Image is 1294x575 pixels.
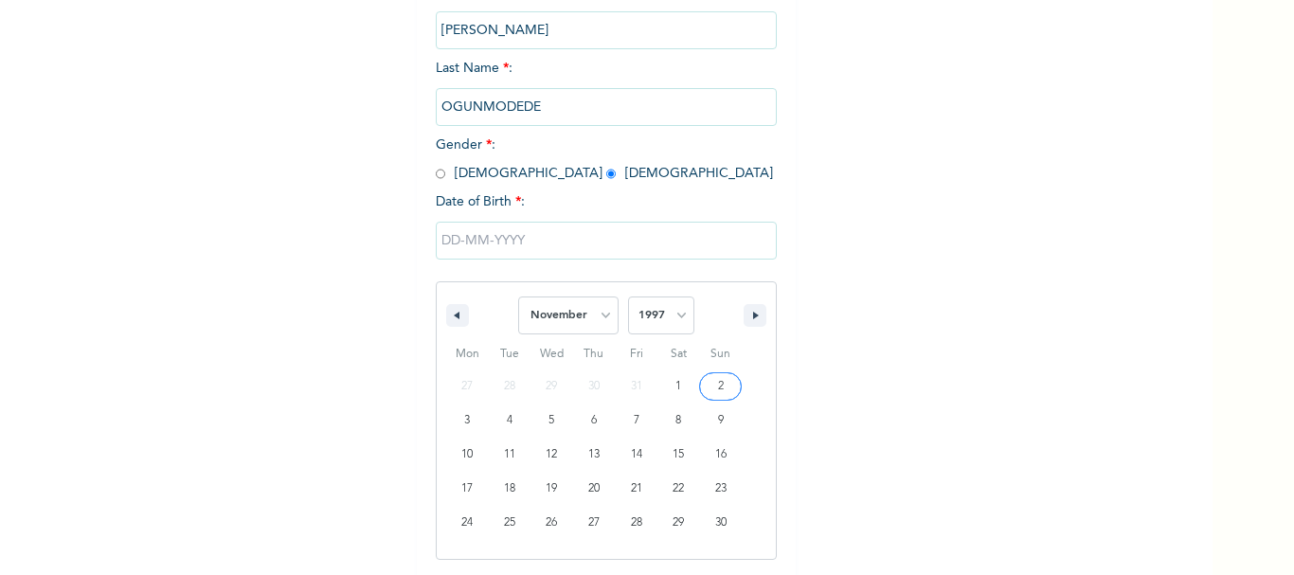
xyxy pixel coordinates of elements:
span: 5 [548,404,554,438]
span: 12 [546,438,557,472]
button: 4 [489,404,531,438]
span: 6 [591,404,597,438]
span: 1 [675,369,681,404]
span: Fri [615,339,657,369]
button: 26 [530,506,573,540]
span: 10 [461,438,473,472]
span: Thu [573,339,616,369]
button: 22 [657,472,700,506]
span: Last Name : [436,62,777,114]
span: 17 [461,472,473,506]
button: 23 [699,472,742,506]
button: 2 [699,369,742,404]
button: 8 [657,404,700,438]
span: 15 [673,438,684,472]
span: 4 [507,404,512,438]
input: Enter your first name [436,11,777,49]
button: 11 [489,438,531,472]
span: 30 [715,506,727,540]
button: 17 [446,472,489,506]
span: 19 [546,472,557,506]
button: 7 [615,404,657,438]
span: 27 [588,506,600,540]
button: 28 [615,506,657,540]
span: 18 [504,472,515,506]
span: Mon [446,339,489,369]
button: 5 [530,404,573,438]
button: 6 [573,404,616,438]
button: 29 [657,506,700,540]
span: 21 [631,472,642,506]
span: 9 [718,404,724,438]
span: 7 [634,404,639,438]
span: Gender : [DEMOGRAPHIC_DATA] [DEMOGRAPHIC_DATA] [436,138,773,180]
span: 26 [546,506,557,540]
button: 13 [573,438,616,472]
button: 3 [446,404,489,438]
span: 11 [504,438,515,472]
span: 28 [631,506,642,540]
span: Tue [489,339,531,369]
span: 20 [588,472,600,506]
input: DD-MM-YYYY [436,222,777,260]
span: Sun [699,339,742,369]
span: 2 [718,369,724,404]
span: 24 [461,506,473,540]
span: Sat [657,339,700,369]
button: 24 [446,506,489,540]
button: 25 [489,506,531,540]
span: 29 [673,506,684,540]
button: 27 [573,506,616,540]
button: 9 [699,404,742,438]
button: 16 [699,438,742,472]
button: 15 [657,438,700,472]
button: 21 [615,472,657,506]
span: 16 [715,438,727,472]
span: 25 [504,506,515,540]
button: 12 [530,438,573,472]
button: 30 [699,506,742,540]
span: 3 [464,404,470,438]
button: 18 [489,472,531,506]
span: 23 [715,472,727,506]
span: 8 [675,404,681,438]
span: 13 [588,438,600,472]
button: 1 [657,369,700,404]
input: Enter your last name [436,88,777,126]
span: 14 [631,438,642,472]
button: 14 [615,438,657,472]
span: Date of Birth : [436,192,525,212]
button: 19 [530,472,573,506]
button: 10 [446,438,489,472]
span: Wed [530,339,573,369]
span: 22 [673,472,684,506]
button: 20 [573,472,616,506]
